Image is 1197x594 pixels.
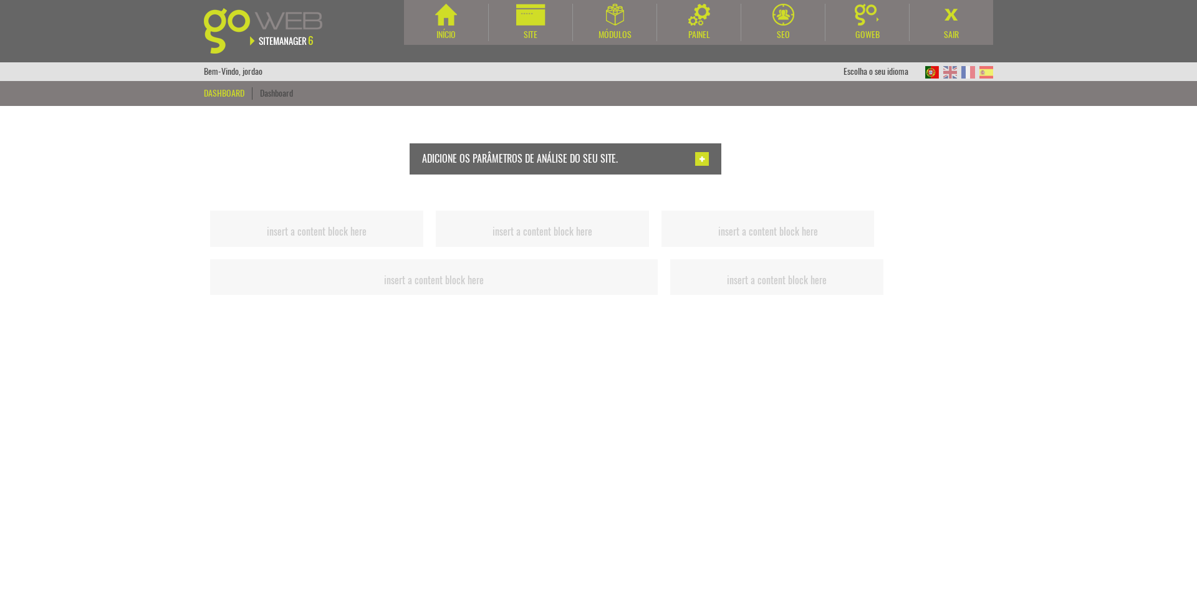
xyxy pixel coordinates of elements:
[606,4,624,26] img: Módulos
[213,275,655,286] h2: insert a content block here
[657,29,741,41] div: Painel
[961,66,975,79] img: FR
[204,87,252,100] div: Dashboard
[516,4,546,26] img: Site
[925,66,939,79] img: PT
[216,143,914,175] a: Adicione os parâmetros de análise do seu site. Adicionar
[844,62,921,81] div: Escolha o seu idioma
[910,29,993,41] div: Sair
[213,226,420,237] h2: insert a content block here
[404,29,488,41] div: Início
[695,152,709,166] img: Adicionar
[422,152,618,165] span: Adicione os parâmetros de análise do seu site.
[772,4,794,26] img: SEO
[741,29,825,41] div: SEO
[941,4,963,26] img: Sair
[260,87,293,99] a: Dashboard
[943,66,957,79] img: EN
[204,62,262,81] div: Bem-Vindo, jordao
[204,8,337,54] img: Goweb
[825,29,909,41] div: Goweb
[573,29,656,41] div: Módulos
[688,4,710,26] img: Painel
[673,275,880,286] h2: insert a content block here
[489,29,572,41] div: Site
[665,226,872,237] h2: insert a content block here
[435,4,457,26] img: Início
[979,66,993,79] img: ES
[439,226,646,237] h2: insert a content block here
[855,4,880,26] img: Goweb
